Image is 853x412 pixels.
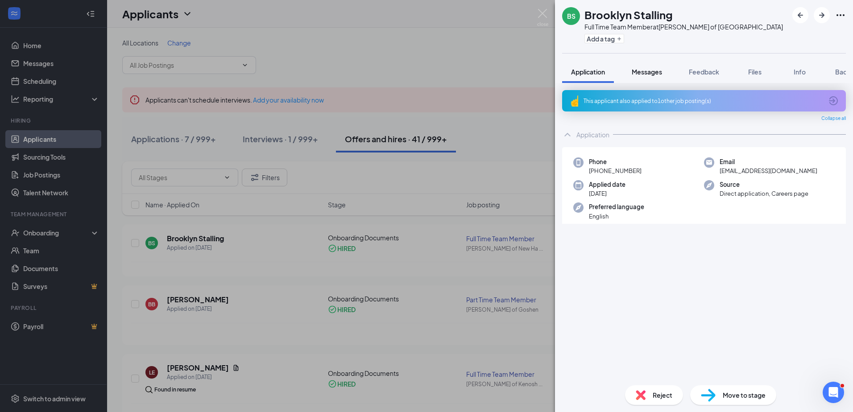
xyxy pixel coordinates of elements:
[720,166,817,175] span: [EMAIL_ADDRESS][DOMAIN_NAME]
[720,157,817,166] span: Email
[821,115,846,122] span: Collapse all
[584,22,783,31] div: Full Time Team Member at [PERSON_NAME] of [GEOGRAPHIC_DATA]
[589,212,644,221] span: English
[835,10,846,21] svg: Ellipses
[653,390,672,400] span: Reject
[589,166,642,175] span: [PHONE_NUMBER]
[589,157,642,166] span: Phone
[584,34,624,43] button: PlusAdd a tag
[562,129,573,140] svg: ChevronUp
[814,7,830,23] button: ArrowRight
[723,390,766,400] span: Move to stage
[828,95,839,106] svg: ArrowCircle
[816,10,827,21] svg: ArrowRight
[795,10,806,21] svg: ArrowLeftNew
[589,202,644,211] span: Preferred language
[748,68,762,76] span: Files
[571,68,605,76] span: Application
[617,36,622,41] svg: Plus
[567,12,576,21] div: BS
[632,68,662,76] span: Messages
[584,7,673,22] h1: Brooklyn Stalling
[720,180,808,189] span: Source
[689,68,719,76] span: Feedback
[589,189,625,198] span: [DATE]
[794,68,806,76] span: Info
[584,97,823,105] div: This applicant also applied to 1 other job posting(s)
[576,130,609,139] div: Application
[589,180,625,189] span: Applied date
[720,189,808,198] span: Direct application, Careers page
[792,7,808,23] button: ArrowLeftNew
[823,382,844,403] iframe: Intercom live chat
